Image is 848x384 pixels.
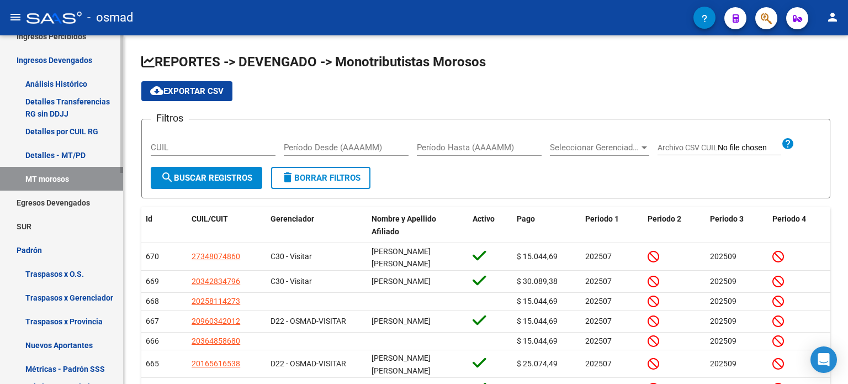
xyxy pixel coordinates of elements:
span: $ 15.044,69 [517,297,558,306]
span: Id [146,214,152,223]
button: Borrar Filtros [271,167,370,189]
span: 668 [146,297,159,306]
span: Archivo CSV CUIL [658,143,718,152]
span: Seleccionar Gerenciador [550,143,639,152]
datatable-header-cell: Activo [468,207,512,244]
span: Periodo 3 [710,214,744,223]
span: D22 - OSMAD-VISITAR [271,317,346,325]
span: C30 - Visitar [271,252,312,261]
mat-icon: menu [9,10,22,24]
h3: Filtros [151,111,189,126]
span: 202509 [710,317,736,325]
span: CUIL/CUIT [192,214,228,223]
span: Exportar CSV [150,86,224,96]
span: Periodo 1 [585,214,619,223]
span: Periodo 4 [772,214,806,223]
span: 202507 [585,317,612,325]
span: $ 15.044,69 [517,252,558,261]
span: 666 [146,336,159,345]
datatable-header-cell: Nombre y Apellido Afiliado [367,207,468,244]
datatable-header-cell: Periodo 1 [581,207,643,244]
span: Borrar Filtros [281,173,361,183]
span: 202509 [710,252,736,261]
datatable-header-cell: Id [141,207,187,244]
button: Buscar Registros [151,167,262,189]
mat-icon: help [781,137,794,150]
mat-icon: person [826,10,839,24]
span: [PERSON_NAME] [372,277,431,286]
span: 202507 [585,297,612,306]
span: 27348074860 [192,252,240,261]
span: Pago [517,214,535,223]
datatable-header-cell: Pago [512,207,580,244]
span: Nombre y Apellido Afiliado [372,214,436,236]
datatable-header-cell: Periodo 3 [706,207,768,244]
span: Periodo 2 [648,214,681,223]
span: 665 [146,359,159,368]
mat-icon: search [161,171,174,184]
span: $ 30.089,38 [517,277,558,286]
span: D22 - OSMAD-VISITAR [271,359,346,368]
input: Archivo CSV CUIL [718,143,781,153]
button: Exportar CSV [141,81,232,101]
span: - osmad [87,6,133,30]
datatable-header-cell: Periodo 4 [768,207,830,244]
datatable-header-cell: Gerenciador [266,207,367,244]
span: 669 [146,277,159,286]
span: 20165616538 [192,359,240,368]
span: [PERSON_NAME] [PERSON_NAME] [372,247,431,269]
span: [PERSON_NAME] [PERSON_NAME] [372,354,431,375]
datatable-header-cell: CUIL/CUIT [187,207,266,244]
span: [PERSON_NAME] [372,317,431,325]
span: 202509 [710,336,736,345]
span: C30 - Visitar [271,277,312,286]
datatable-header-cell: Periodo 2 [643,207,706,244]
span: $ 15.044,69 [517,317,558,325]
div: Open Intercom Messenger [810,346,837,373]
mat-icon: cloud_download [150,84,163,97]
span: Buscar Registros [161,173,252,183]
span: 20258114273 [192,297,240,306]
span: Gerenciador [271,214,314,223]
span: 202507 [585,336,612,345]
span: 202507 [585,359,612,368]
span: 20960342012 [192,317,240,325]
span: $ 15.044,69 [517,336,558,345]
span: 20342834796 [192,277,240,286]
span: 202509 [710,297,736,306]
span: 667 [146,317,159,325]
span: 20364858680 [192,336,240,345]
span: 202507 [585,252,612,261]
span: $ 25.074,49 [517,359,558,368]
span: 202509 [710,359,736,368]
span: REPORTES -> DEVENGADO -> Monotributistas Morosos [141,54,486,70]
span: Activo [473,214,495,223]
span: 670 [146,252,159,261]
span: 202507 [585,277,612,286]
mat-icon: delete [281,171,294,184]
span: 202509 [710,277,736,286]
